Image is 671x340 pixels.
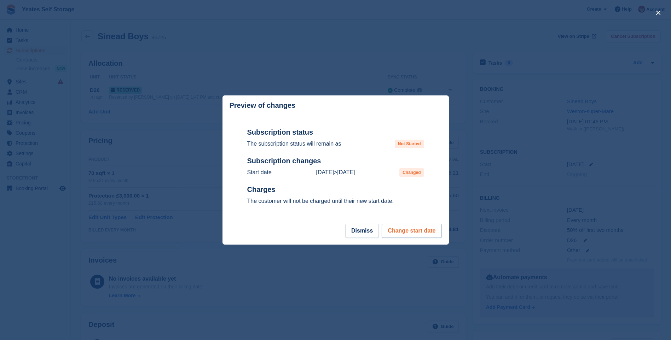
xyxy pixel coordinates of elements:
[247,168,272,177] p: Start date
[316,168,355,177] p: >
[382,224,441,238] button: Change start date
[247,128,424,137] h2: Subscription status
[247,197,424,205] p: The customer will not be charged until their new start date.
[337,169,355,175] time: 2025-08-25 23:00:00 UTC
[653,7,664,18] button: close
[395,140,424,148] span: Not Started
[247,157,424,165] h2: Subscription changes
[230,101,296,110] p: Preview of changes
[247,140,341,148] p: The subscription status will remain as
[345,224,379,238] button: Dismiss
[399,168,424,177] span: Changed
[247,185,424,194] h2: Charges
[316,169,334,175] time: 2025-08-18 23:00:00 UTC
